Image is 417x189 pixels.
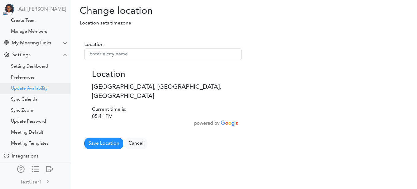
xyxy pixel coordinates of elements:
[71,20,313,27] p: Location sets timezone
[11,65,48,68] div: Setting Dashboard
[4,154,9,158] div: TEAMCAL AI Workflow Apps
[32,165,39,174] a: Change side menu
[11,142,48,145] div: Meeting Templates
[4,52,9,58] div: Change Settings
[11,76,35,79] div: Preferences
[1,175,70,188] a: TestUser1
[18,7,66,13] a: Ask [PERSON_NAME]
[194,120,239,126] img: powered_by_google.png
[11,131,43,134] div: Meeting Default
[11,120,46,123] div: Update Password
[3,3,15,15] img: Powered by TEAMCAL AI
[124,138,147,149] a: Cancel
[11,109,33,112] div: Sync Zoom
[84,138,123,149] button: Save Location
[12,40,51,46] div: My Meeting Links
[20,179,42,186] div: TestUser1
[12,154,39,159] div: Integrations
[71,6,180,17] h2: Change location
[11,30,47,33] div: Manage Members
[92,70,234,80] h3: Location
[4,40,9,46] div: Share Meeting Link
[11,19,36,22] div: Create Team
[92,83,234,101] p: [GEOGRAPHIC_DATA], [GEOGRAPHIC_DATA], [GEOGRAPHIC_DATA]
[11,98,39,101] div: Sync Calendar
[84,48,242,60] input: Enter a city name
[46,165,53,172] div: Log out
[12,52,31,58] div: Settings
[92,113,234,120] div: 05:41 PM
[32,165,39,172] div: Show only icons
[11,87,48,90] div: Update Availability
[92,106,234,113] div: Current time is:
[17,165,25,172] div: Manage Members and Externals
[84,41,104,48] label: Location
